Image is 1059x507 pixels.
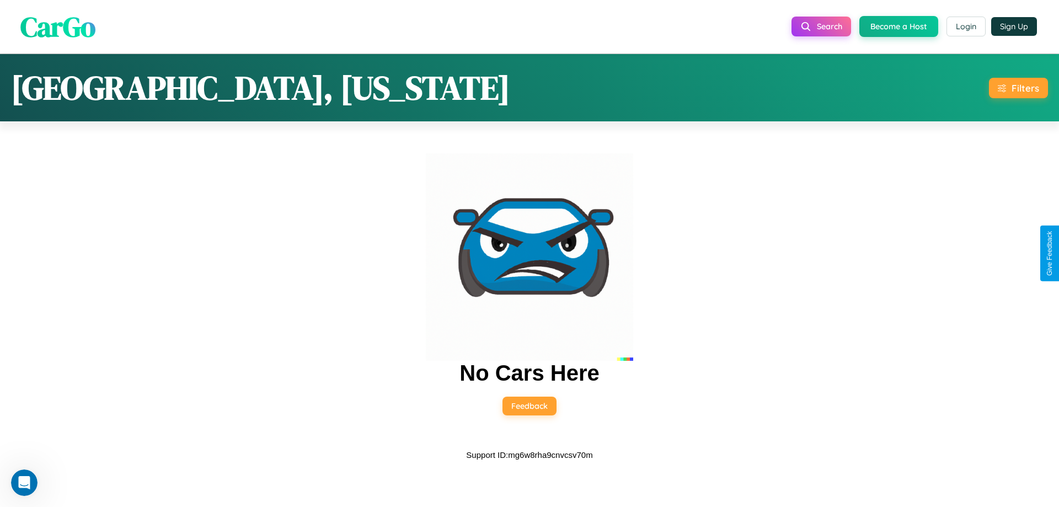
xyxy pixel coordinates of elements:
button: Search [791,17,851,36]
span: CarGo [20,7,95,45]
span: Search [817,22,842,31]
button: Become a Host [859,16,938,37]
button: Sign Up [991,17,1037,36]
img: car [426,153,633,361]
button: Filters [989,78,1048,98]
div: Filters [1012,82,1039,94]
button: Login [946,17,986,36]
h1: [GEOGRAPHIC_DATA], [US_STATE] [11,65,510,110]
iframe: Intercom live chat [11,469,38,496]
div: Give Feedback [1046,231,1053,276]
button: Feedback [502,397,557,415]
p: Support ID: mg6w8rha9cnvcsv70m [466,447,592,462]
h2: No Cars Here [459,361,599,386]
